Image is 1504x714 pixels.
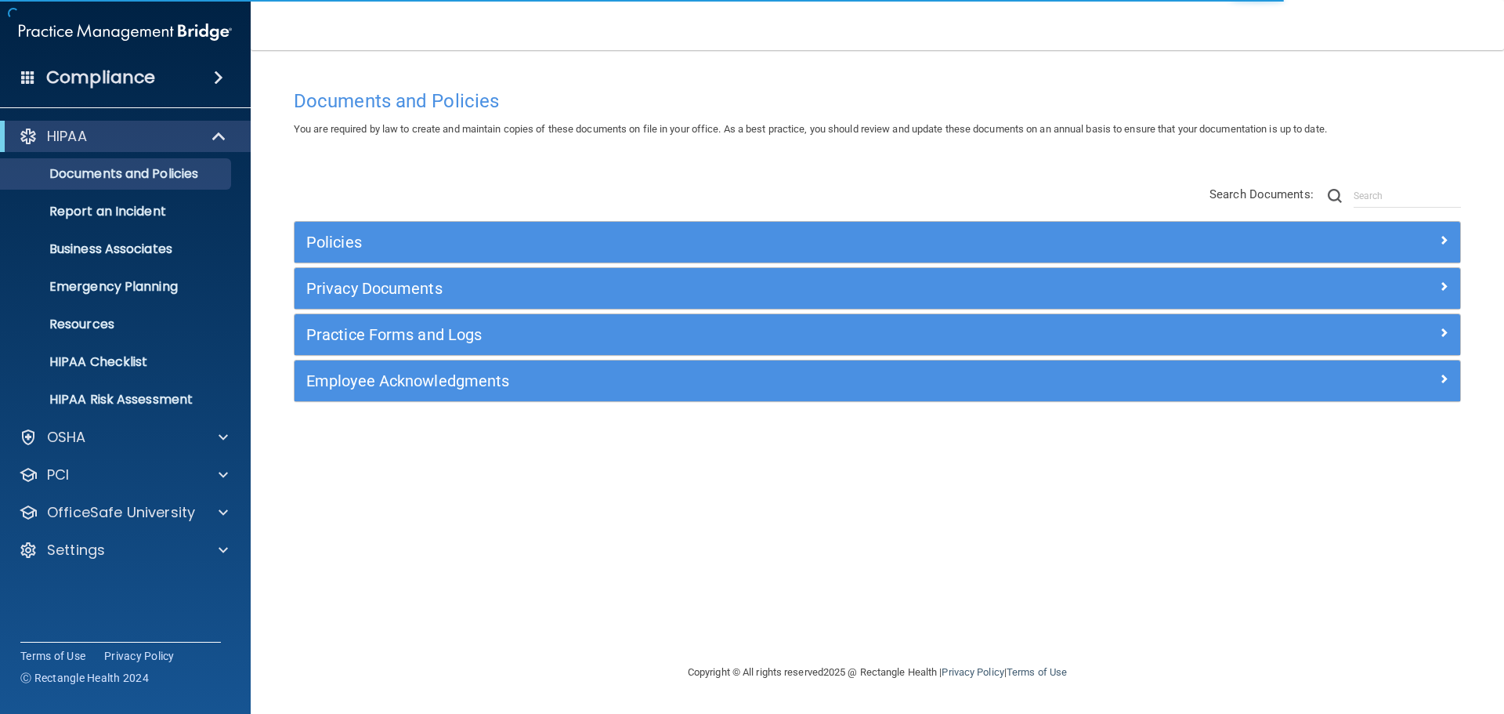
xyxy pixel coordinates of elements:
p: OfficeSafe University [47,503,195,522]
h5: Practice Forms and Logs [306,326,1157,343]
p: Documents and Policies [10,166,224,182]
h4: Documents and Policies [294,91,1461,111]
a: OSHA [19,428,228,447]
a: Practice Forms and Logs [306,322,1448,347]
a: OfficeSafe University [19,503,228,522]
p: HIPAA Checklist [10,354,224,370]
a: Employee Acknowledgments [306,368,1448,393]
a: Privacy Documents [306,276,1448,301]
h5: Employee Acknowledgments [306,372,1157,390]
input: Search [1354,184,1461,208]
p: OSHA [47,428,86,447]
p: HIPAA [47,127,87,146]
a: Policies [306,230,1448,255]
p: Business Associates [10,241,224,257]
span: Ⓒ Rectangle Health 2024 [20,670,149,686]
a: HIPAA [19,127,227,146]
a: Settings [19,541,228,560]
a: Privacy Policy [942,666,1003,678]
img: ic-search.3b580494.png [1328,189,1342,203]
p: Emergency Planning [10,279,224,295]
img: PMB logo [19,16,232,48]
p: Resources [10,317,224,332]
span: Search Documents: [1209,187,1314,201]
h4: Compliance [46,67,155,89]
p: HIPAA Risk Assessment [10,392,224,408]
p: Report an Incident [10,204,224,219]
p: Settings [47,541,105,560]
a: Terms of Use [1007,666,1067,678]
p: PCI [47,466,69,484]
a: Privacy Policy [104,648,175,664]
a: Terms of Use [20,648,85,664]
span: You are required by law to create and maintain copies of these documents on file in your office. ... [294,123,1327,135]
a: PCI [19,466,228,484]
h5: Privacy Documents [306,280,1157,297]
div: Copyright © All rights reserved 2025 @ Rectangle Health | | [591,647,1163,698]
h5: Policies [306,234,1157,251]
